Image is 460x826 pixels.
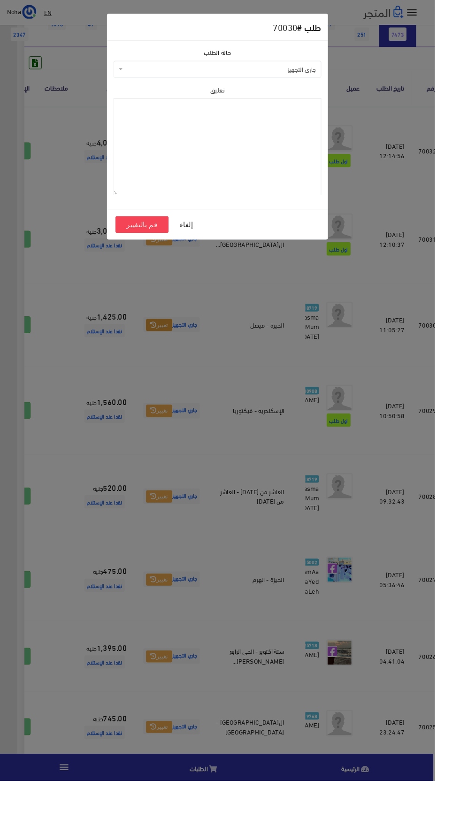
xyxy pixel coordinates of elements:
[11,762,47,797] iframe: Drift Widget Chat Controller
[215,50,245,61] label: حالة الطلب
[289,20,314,37] span: 70030
[122,229,178,246] button: قم بالتغيير
[289,22,340,36] h5: طلب #
[178,229,216,246] button: إلغاء
[120,64,340,82] span: جاري التجهيز
[132,69,334,78] span: جاري التجهيز
[222,90,238,100] label: تعليق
